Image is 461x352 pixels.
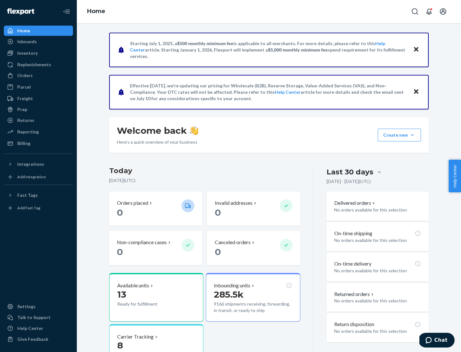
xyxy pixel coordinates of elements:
div: Talk to Support [17,314,51,321]
p: Available units [117,282,149,289]
button: Help Center [449,160,461,192]
div: Orders [17,72,33,79]
p: Effective [DATE], we're updating our pricing for Wholesale (B2B), Reserve Storage, Value-Added Se... [130,83,407,102]
iframe: Opens a widget where you can chat to one of our agents [419,333,455,349]
button: Give Feedback [4,334,73,344]
div: Parcel [17,84,31,90]
div: Inventory [17,50,38,56]
p: On-time delivery [334,260,371,268]
div: Integrations [17,161,44,167]
p: On-time shipping [334,230,372,237]
div: Add Integration [17,174,46,180]
p: No orders available for this selection [334,328,421,334]
h1: Welcome back [117,125,198,136]
span: 8 [117,340,123,351]
a: Orders [4,70,73,81]
p: No orders available for this selection [334,207,421,213]
p: Here’s a quick overview of your business [117,139,198,145]
p: Carrier Tracking [117,333,154,340]
button: Integrations [4,159,73,169]
button: Fast Tags [4,190,73,200]
button: Create new [378,129,421,141]
span: 0 [215,207,221,218]
button: Delivered orders [334,199,376,207]
p: [DATE] ( UTC ) [109,177,300,184]
a: Home [87,8,105,15]
button: Non-compliance cases 0 [109,231,202,265]
div: Freight [17,95,33,102]
a: Freight [4,93,73,104]
a: Replenishments [4,60,73,70]
div: Last 30 days [327,167,373,177]
a: Home [4,26,73,36]
button: Close [412,87,420,97]
p: [DATE] - [DATE] ( UTC ) [327,178,371,185]
a: Reporting [4,127,73,137]
div: Replenishments [17,61,51,68]
button: Orders placed 0 [109,192,202,226]
button: Inbounding units285.5k9166 shipments receiving, forwarding, in transit, or ready to ship [206,273,300,322]
a: Add Integration [4,172,73,182]
a: Parcel [4,82,73,92]
div: Prep [17,106,27,113]
p: No orders available for this selection [334,268,421,274]
p: Canceled orders [215,239,251,246]
div: Settings [17,303,36,310]
h3: Today [109,166,300,176]
button: Talk to Support [4,312,73,323]
p: No orders available for this selection [334,237,421,244]
span: 0 [117,246,123,257]
span: 0 [215,246,221,257]
div: Inbounds [17,38,37,45]
button: Close [412,45,420,54]
div: Help Center [17,325,43,332]
div: Fast Tags [17,192,38,198]
button: Close Navigation [60,5,73,18]
p: No orders available for this selection [334,298,421,304]
ol: breadcrumbs [82,2,110,21]
div: Returns [17,117,34,124]
div: Home [17,28,30,34]
p: Non-compliance cases [117,239,167,246]
button: Available units13Ready for fulfillment [109,273,203,322]
p: Ready for fulfillment [117,301,176,307]
p: Orders placed [117,199,148,207]
span: 13 [117,289,126,300]
span: 0 [117,207,123,218]
button: Open notifications [423,5,435,18]
a: Help Center [4,323,73,333]
p: Starting July 1, 2025, a is applicable to all merchants. For more details, please refer to this a... [130,40,407,60]
button: Open Search Box [408,5,421,18]
span: 285.5k [214,289,244,300]
button: Open account menu [437,5,449,18]
span: $5,000 monthly minimum fee [268,47,328,52]
a: Inbounds [4,36,73,47]
a: Add Fast Tag [4,203,73,213]
span: $500 monthly minimum fee [177,41,233,46]
img: hand-wave emoji [190,126,198,135]
a: Returns [4,115,73,125]
div: Reporting [17,129,39,135]
p: 9166 shipments receiving, forwarding, in transit, or ready to ship [214,301,292,314]
button: Returned orders [334,291,375,298]
div: Add Fast Tag [17,205,40,211]
a: Help Center [275,89,301,95]
p: Invalid addresses [215,199,253,207]
a: Prep [4,104,73,115]
div: Billing [17,140,30,147]
p: Inbounding units [214,282,250,289]
button: Invalid addresses 0 [207,192,300,226]
a: Billing [4,138,73,148]
button: Canceled orders 0 [207,231,300,265]
a: Inventory [4,48,73,58]
img: Flexport logo [7,8,34,15]
p: Return disposition [334,321,374,328]
a: Settings [4,301,73,312]
div: Give Feedback [17,336,48,342]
